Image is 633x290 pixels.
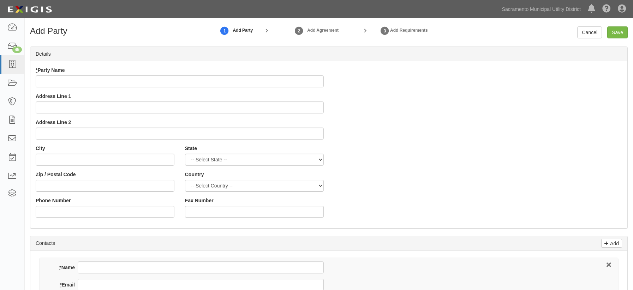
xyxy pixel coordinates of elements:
input: Save [607,26,628,38]
abbr: required [59,264,61,271]
strong: Add Party [233,27,253,33]
label: Name [52,264,78,271]
a: Set Requirements [380,23,390,38]
strong: 1 [219,27,230,35]
a: Sacramento Municipal Utility District [498,2,584,16]
div: 45 [12,47,22,53]
i: Help Center - Complianz [602,5,611,13]
p: Add [608,239,619,247]
img: logo-5460c22ac91f19d4615b14bd174203de0afe785f0fc80cf4dbbc73dc1793850b.png [5,3,54,16]
div: Details [30,47,627,61]
abbr: required [36,67,37,73]
h1: Add Party [30,26,166,36]
label: City [36,145,45,152]
label: Party Name [36,67,65,74]
label: Email [52,281,78,288]
a: Cancel [577,26,602,38]
label: Address Line 2 [36,119,71,126]
a: Add [601,239,622,248]
strong: Add Requirements [390,28,428,33]
abbr: required [60,281,61,288]
label: Address Line 1 [36,93,71,100]
a: Add Agreement [294,23,304,38]
strong: Add Agreement [307,28,339,33]
label: Zip / Postal Code [36,171,76,178]
label: Fax Number [185,197,214,204]
label: State [185,145,197,152]
strong: 3 [380,27,390,35]
a: Add Party [219,23,230,38]
label: Country [185,171,204,178]
div: Contacts [30,236,627,251]
label: Phone Number [36,197,71,204]
strong: 2 [294,27,304,35]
